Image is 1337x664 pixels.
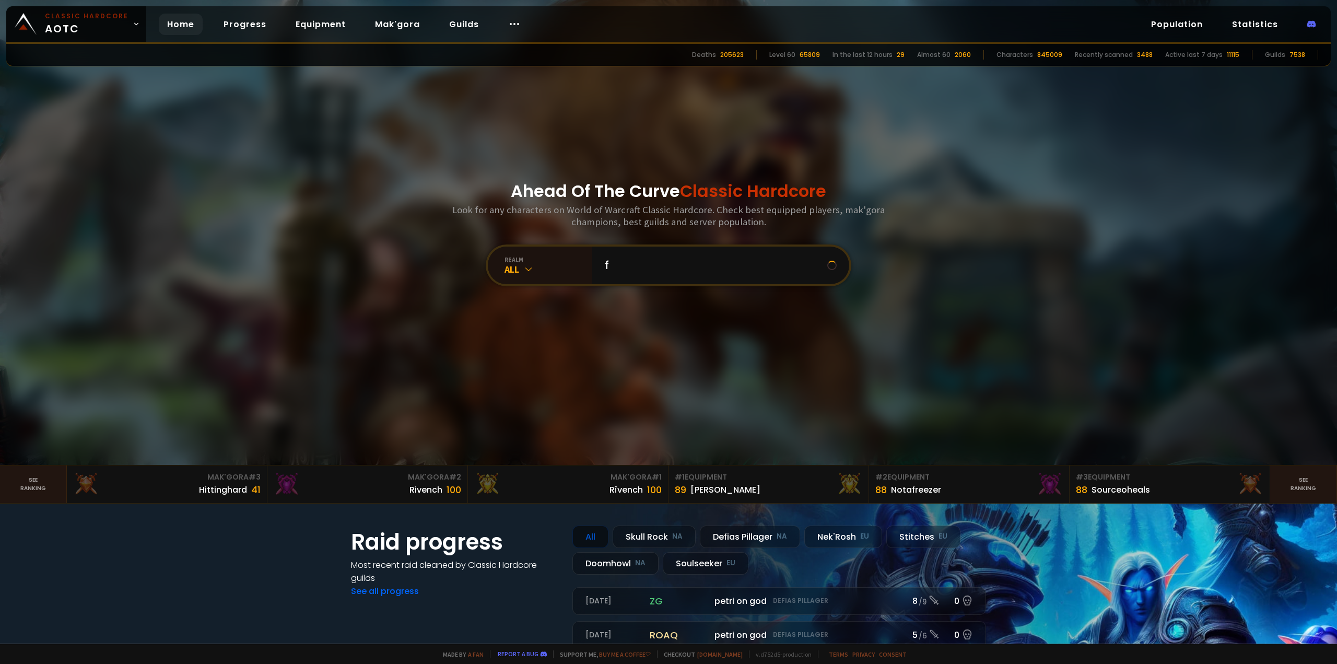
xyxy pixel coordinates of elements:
input: Search a character... [599,247,827,284]
a: [DATE]zgpetri on godDefias Pillager8 /90 [572,587,986,615]
div: Notafreezer [891,483,941,496]
div: 3488 [1137,50,1153,60]
div: Level 60 [769,50,795,60]
span: # 2 [875,472,887,482]
a: Mak'gora [367,14,428,35]
div: Equipment [1076,472,1263,483]
span: # 2 [449,472,461,482]
span: Made by [437,650,484,658]
div: Equipment [675,472,862,483]
small: NA [672,531,683,542]
div: Characters [996,50,1033,60]
div: Recently scanned [1075,50,1133,60]
div: Sourceoheals [1092,483,1150,496]
div: Equipment [875,472,1063,483]
h4: Most recent raid cleaned by Classic Hardcore guilds [351,558,560,585]
small: EU [726,558,735,568]
div: Nek'Rosh [804,526,882,548]
span: # 1 [652,472,662,482]
a: [DATE]roaqpetri on godDefias Pillager5 /60 [572,621,986,649]
a: Guilds [441,14,487,35]
a: #2Equipment88Notafreezer [869,465,1070,503]
a: Buy me a coffee [599,650,651,658]
h1: Raid progress [351,526,560,558]
a: Mak'Gora#1Rîvench100 [468,465,668,503]
span: Classic Hardcore [680,179,826,203]
small: NA [777,531,787,542]
span: AOTC [45,11,128,37]
a: Progress [215,14,275,35]
div: 100 [647,483,662,497]
div: Almost 60 [917,50,951,60]
span: # 1 [675,472,685,482]
a: Equipment [287,14,354,35]
div: [PERSON_NAME] [690,483,760,496]
small: Classic Hardcore [45,11,128,21]
a: Consent [879,650,907,658]
div: All [572,526,608,548]
a: Terms [829,650,848,658]
div: Skull Rock [613,526,696,548]
a: Mak'Gora#3Hittinghard41 [67,465,267,503]
div: Rivench [409,483,442,496]
div: 65809 [800,50,820,60]
a: Privacy [852,650,875,658]
div: Hittinghard [199,483,247,496]
div: 100 [447,483,461,497]
div: Stitches [886,526,960,548]
div: Guilds [1265,50,1285,60]
a: See all progress [351,585,419,597]
h1: Ahead Of The Curve [511,179,826,204]
a: Population [1143,14,1211,35]
div: 2060 [955,50,971,60]
span: Checkout [657,650,743,658]
small: EU [860,531,869,542]
div: Active last 7 days [1165,50,1223,60]
div: In the last 12 hours [832,50,893,60]
a: Home [159,14,203,35]
div: Mak'Gora [474,472,662,483]
a: Classic HardcoreAOTC [6,6,146,42]
a: [DOMAIN_NAME] [697,650,743,658]
div: Mak'Gora [73,472,261,483]
div: 41 [251,483,261,497]
a: #1Equipment89[PERSON_NAME] [668,465,869,503]
a: Mak'Gora#2Rivench100 [267,465,468,503]
div: realm [505,255,592,263]
div: Deaths [692,50,716,60]
div: Soulseeker [663,552,748,575]
small: EU [939,531,947,542]
div: Mak'Gora [274,472,461,483]
div: 29 [897,50,905,60]
a: a fan [468,650,484,658]
small: NA [635,558,646,568]
span: # 3 [249,472,261,482]
span: # 3 [1076,472,1088,482]
a: #3Equipment88Sourceoheals [1070,465,1270,503]
div: All [505,263,592,275]
h3: Look for any characters on World of Warcraft Classic Hardcore. Check best equipped players, mak'g... [448,204,889,228]
div: 88 [1076,483,1087,497]
span: v. d752d5 - production [749,650,812,658]
div: 845009 [1037,50,1062,60]
a: Seeranking [1270,465,1337,503]
span: Support me, [553,650,651,658]
div: 88 [875,483,887,497]
div: 205623 [720,50,744,60]
div: 7538 [1289,50,1305,60]
div: Rîvench [609,483,643,496]
div: Defias Pillager [700,526,800,548]
div: 89 [675,483,686,497]
a: Statistics [1224,14,1286,35]
a: Report a bug [498,650,538,658]
div: Doomhowl [572,552,659,575]
div: 11115 [1227,50,1239,60]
